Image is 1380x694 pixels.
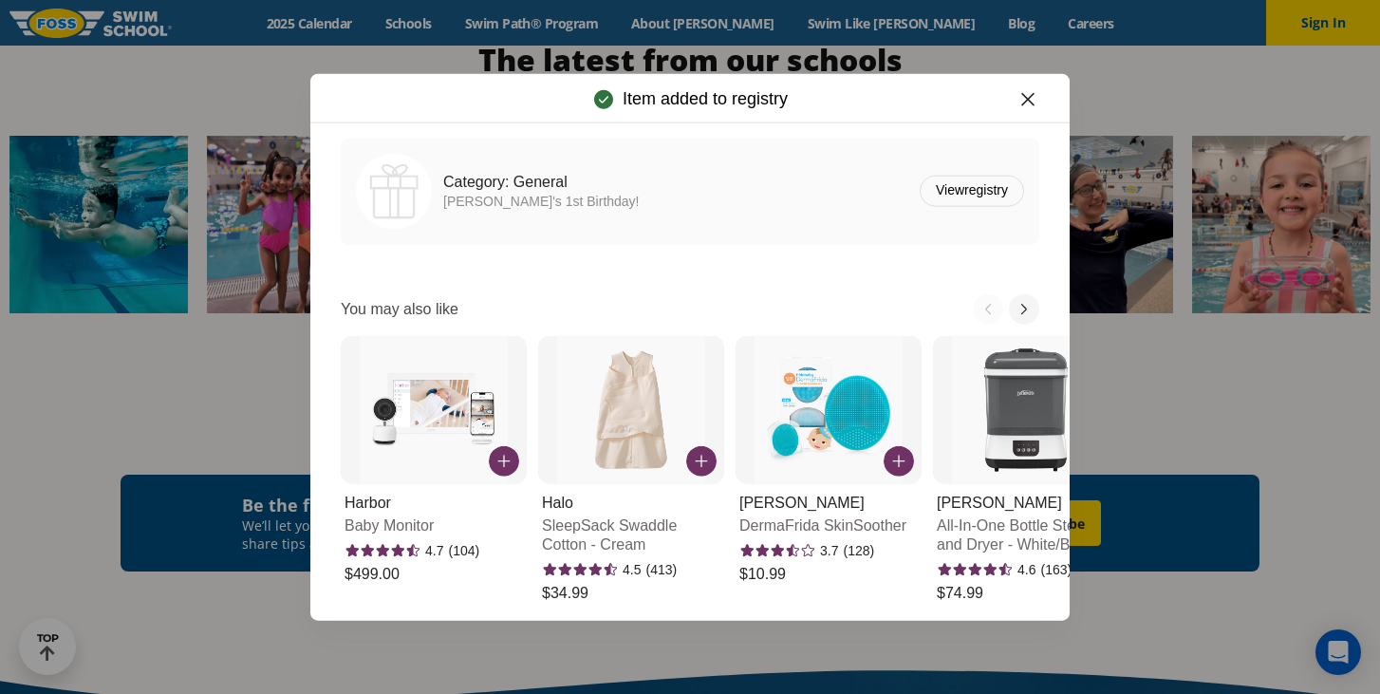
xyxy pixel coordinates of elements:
span: Category: General [443,172,904,191]
div: Rating: 3.7 out of 5 [739,542,874,559]
div: Rating: 4.6 out of 5 [937,561,1072,578]
button: SleepSack Swaddle Cotton - Cream.HaloSleepSack Swaddle Cotton - CreamRating: 4.5 out of 5$34.99 [538,335,724,606]
span: Halo [542,493,720,512]
div: ( 163 ) [1040,561,1072,578]
span: $ [739,567,748,581]
span: DermaFrida SkinSoother [739,516,906,535]
span: Baby Monitor [345,516,479,535]
h4: You may also like [341,299,458,318]
span: $ [542,586,550,600]
img: All-In-One Bottle Sterilizer and Dryer - White/Black. [952,335,1100,483]
span: $ [345,567,353,581]
span: 99 [966,586,983,600]
button: Next [1009,293,1039,324]
span: 499 [353,567,379,581]
img: Gift Cards - Foss Swim School [356,153,432,229]
span: 00 [382,567,400,581]
span: . [568,586,571,600]
div: Rating: 4.7 out of 5 [345,542,479,559]
span: 34 [550,586,568,600]
span: Harbor [345,493,479,512]
img: SleepSack Swaddle Cotton - Cream. [557,335,705,483]
button: Viewregistry [920,176,1024,207]
span: Item added to registry [623,89,788,110]
div: ( 104 ) [448,542,479,559]
span: 74 [945,586,962,600]
span: 10 [748,567,765,581]
div: 3.7 [820,542,838,559]
div: ( 128 ) [843,542,874,559]
span: . [765,567,769,581]
div: 4.6 [1017,561,1035,578]
div: ( 413 ) [645,561,677,578]
div: Rating: 4.5 out of 5 [542,561,677,578]
div: View [936,182,1008,200]
span: $ [937,586,945,600]
span: [PERSON_NAME]'s 1st Birthday! [443,193,904,210]
button: All-In-One Bottle Sterilizer and Dryer - White/Black.[PERSON_NAME]All-In-One Bottle Sterilizer an... [933,335,1119,606]
span: 99 [571,586,588,600]
img: Baby Monitor. [360,335,508,483]
div: 4.7 [425,542,443,559]
button: Baby Monitor.HarborBaby MonitorRating: 4.7 out of 5$499.00 [341,335,527,587]
span: [PERSON_NAME] [739,493,906,512]
div: 4.5 [623,561,641,578]
span: . [962,586,966,600]
span: registry [964,182,1008,197]
div: Gift Cards - Foss Swim SchoolCategory: General[PERSON_NAME]'s 1st Birthday!Viewregistry [341,138,1039,244]
span: [PERSON_NAME] [937,493,1115,512]
button: DermaFrida SkinSoother.[PERSON_NAME]DermaFrida SkinSootherRating: 3.7 out of 5$10.99 [736,335,922,587]
span: . [379,567,382,581]
span: SleepSack Swaddle Cotton - Cream [542,516,720,553]
span: 99 [769,567,786,581]
span: All-In-One Bottle Sterilizer and Dryer - White/Black [937,516,1115,553]
img: DermaFrida SkinSoother. [755,335,903,483]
